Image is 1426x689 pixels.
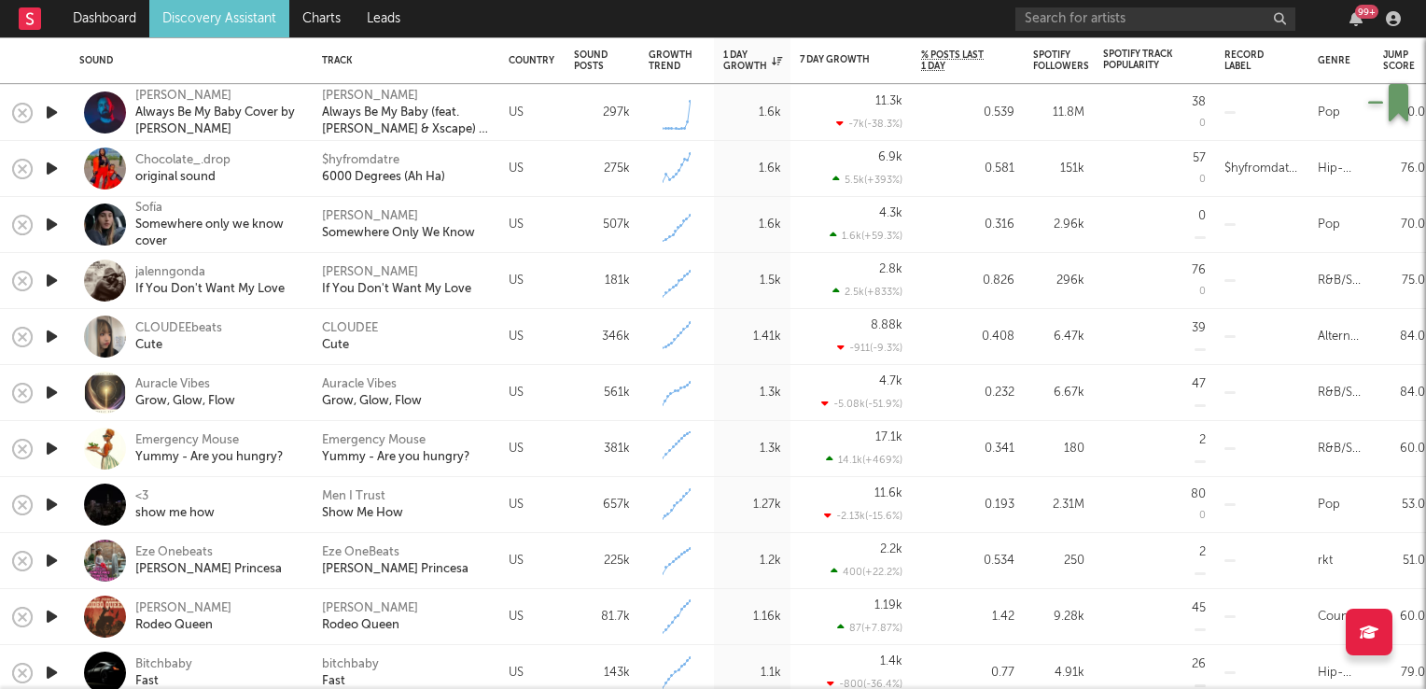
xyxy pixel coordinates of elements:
[1033,102,1084,124] div: 11.8M
[1383,606,1425,628] div: 60.0
[1199,287,1206,297] div: 0
[322,264,418,281] a: [PERSON_NAME]
[821,398,902,410] div: -5.08k ( -51.9 % )
[837,622,902,634] div: 87 ( +7.87 % )
[322,505,403,522] a: Show Me How
[322,488,385,505] div: Men I Trust
[649,49,695,72] div: Growth Trend
[1191,488,1206,500] div: 80
[1033,270,1084,292] div: 296k
[1033,326,1084,348] div: 6.47k
[509,270,524,292] div: US
[1033,382,1084,404] div: 6.67k
[322,208,418,225] div: [PERSON_NAME]
[1033,49,1089,72] div: Spotify Followers
[574,158,630,180] div: 275k
[836,118,902,130] div: -7k ( -38.3 % )
[574,438,630,460] div: 381k
[1383,382,1425,404] div: 84.0
[135,432,283,466] a: Emergency MouseYummy - Are you hungry?
[832,286,902,298] div: 2.5k ( +833 % )
[135,169,231,186] div: original sound
[135,488,215,505] div: <3
[1192,322,1206,334] div: 39
[921,382,1014,404] div: 0.232
[879,375,902,387] div: 4.7k
[135,561,282,578] div: [PERSON_NAME] Princesa
[322,449,469,466] a: Yummy - Are you hungry?
[574,214,630,236] div: 507k
[723,662,781,684] div: 1.1k
[135,320,222,354] a: CLOUDEEbeatsCute
[322,393,422,410] a: Grow, Glow, Flow
[322,281,471,298] a: If You Don't Want My Love
[875,95,902,107] div: 11.3k
[135,200,299,250] a: SofíaSomewhere only we know cover
[921,214,1014,236] div: 0.316
[322,617,399,634] a: Rodeo Queen
[1383,49,1415,72] div: Jump Score
[1318,326,1364,348] div: Alternative
[1224,158,1299,180] div: $hyfromdatre
[135,656,192,673] div: Bitchbaby
[723,326,781,348] div: 1.41k
[135,264,285,281] div: jalenngonda
[921,438,1014,460] div: 0.341
[723,494,781,516] div: 1.27k
[830,230,902,242] div: 1.6k ( +59.3 % )
[135,393,235,410] div: Grow, Glow, Flow
[135,617,231,634] div: Rodeo Queen
[1033,606,1084,628] div: 9.28k
[135,152,231,186] a: Chocolate_.droporiginal sound
[921,606,1014,628] div: 1.42
[322,600,418,617] div: [PERSON_NAME]
[135,505,215,522] div: show me how
[723,49,782,72] div: 1 Day Growth
[509,438,524,460] div: US
[574,662,630,684] div: 143k
[135,152,231,169] div: Chocolate_.drop
[921,550,1014,572] div: 0.534
[322,225,475,242] a: Somewhere Only We Know
[879,263,902,275] div: 2.8k
[921,158,1014,180] div: 0.581
[1318,438,1364,460] div: R&B/Soul
[135,544,282,561] div: Eze Onebeats
[921,662,1014,684] div: 0.77
[322,105,490,138] a: Always Be My Baby (feat. [PERSON_NAME] & Xscape) - Mr. Dupri Mix
[1192,378,1206,390] div: 47
[921,49,986,72] span: % Posts Last 1 Day
[723,270,781,292] div: 1.5k
[574,382,630,404] div: 561k
[574,102,630,124] div: 297k
[509,606,524,628] div: US
[135,264,285,298] a: jalenngondaIf You Don't Want My Love
[1224,49,1271,72] div: Record Label
[837,342,902,354] div: -911 ( -9.3 % )
[723,438,781,460] div: 1.3k
[1355,5,1378,19] div: 99 +
[1318,382,1364,404] div: R&B/Soul
[509,382,524,404] div: US
[322,169,445,186] div: 6000 Degrees (Ah Ha)
[874,599,902,612] div: 1.19k
[1318,214,1340,236] div: Pop
[322,544,399,561] div: Eze OneBeats
[1318,55,1350,66] div: Genre
[322,376,397,393] div: Auracle Vibes
[1383,214,1425,236] div: 70.0
[135,217,299,250] div: Somewhere only we know cover
[921,102,1014,124] div: 0.539
[135,432,283,449] div: Emergency Mouse
[135,600,231,617] div: [PERSON_NAME]
[135,200,299,217] div: Sofía
[135,320,222,337] div: CLOUDEEbeats
[322,561,468,578] a: [PERSON_NAME] Princesa
[322,55,481,66] div: Track
[1349,11,1363,26] button: 99+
